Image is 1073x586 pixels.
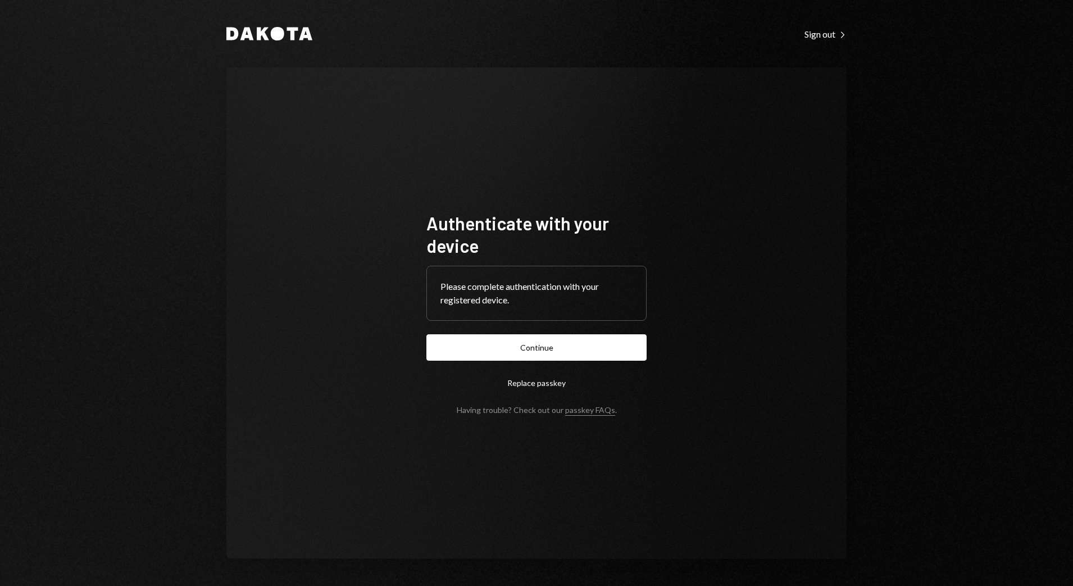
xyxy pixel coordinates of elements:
button: Replace passkey [426,370,647,396]
a: Sign out [804,28,847,40]
div: Having trouble? Check out our . [457,405,617,415]
div: Please complete authentication with your registered device. [440,280,633,307]
button: Continue [426,334,647,361]
h1: Authenticate with your device [426,212,647,257]
div: Sign out [804,29,847,40]
a: passkey FAQs [565,405,615,416]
